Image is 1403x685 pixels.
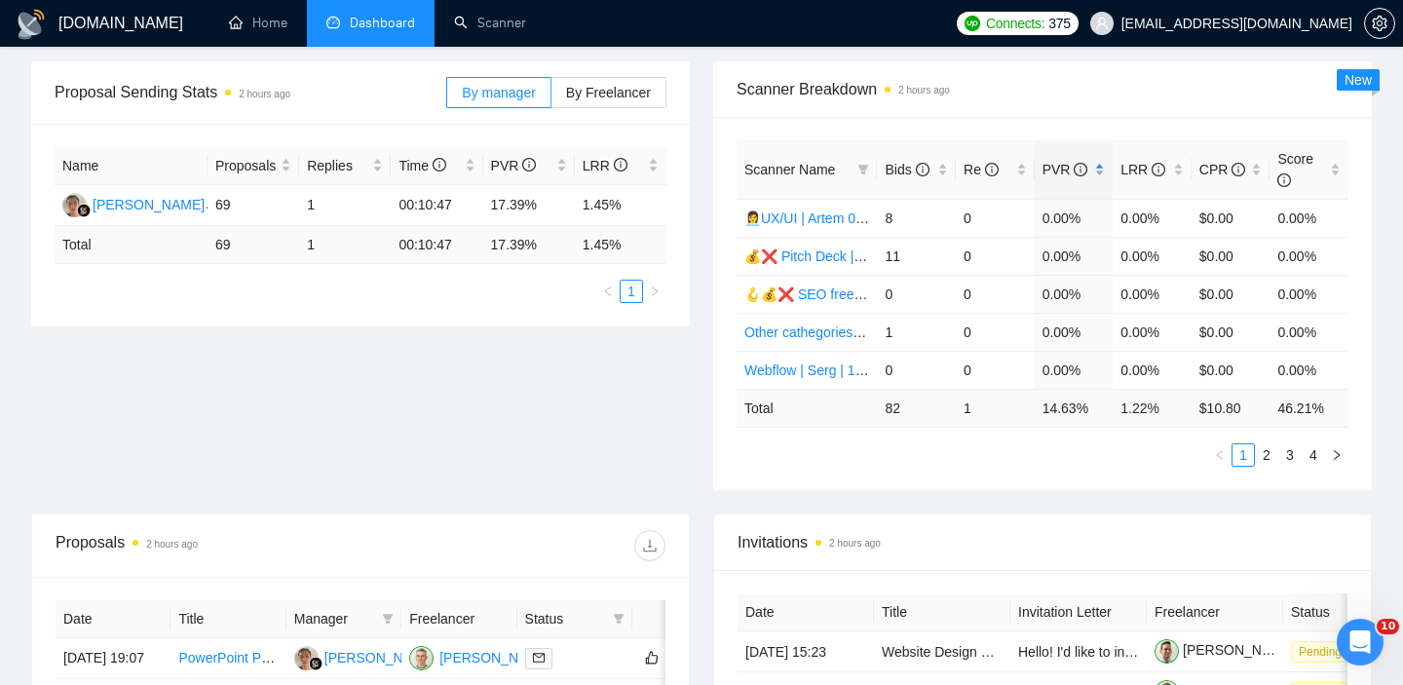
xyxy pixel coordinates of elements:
td: 1.45% [575,185,666,226]
li: Previous Page [596,280,620,303]
span: Replies [307,155,368,176]
span: Score [1277,151,1313,188]
span: CPR [1199,162,1245,177]
span: Time [398,158,445,173]
td: $0.00 [1192,199,1270,237]
td: 0.00% [1270,199,1348,237]
div: Proposals [56,530,360,561]
td: 11 [877,237,956,275]
td: 0 [877,351,956,389]
li: Next Page [643,280,666,303]
span: By Freelancer [566,85,651,100]
td: 1.45 % [575,226,666,264]
th: Name [55,147,208,185]
a: Other cathegories + custom open 💰❌ Pitch Deck | Val | 12.06 16% view [744,324,1190,340]
iframe: Intercom live chat [1337,619,1384,666]
span: Scanner Breakdown [737,77,1348,101]
td: [DATE] 15:23 [738,631,874,672]
a: 🪝💰❌ SEO free Audit | [PERSON_NAME] | 20.11 | "free audit" [744,286,1134,302]
li: 3 [1278,443,1302,467]
a: setting [1364,16,1395,31]
span: Scanner Name [744,162,835,177]
button: like [640,646,664,669]
td: 0.00% [1113,237,1192,275]
img: VB [409,646,434,670]
a: homeHome [229,15,287,31]
td: 8 [877,199,956,237]
td: $0.00 [1192,237,1270,275]
td: 0.00% [1113,275,1192,313]
img: gigradar-bm.png [77,204,91,217]
td: 0 [877,275,956,313]
button: left [1208,443,1232,467]
span: filter [853,155,873,184]
img: logo [16,9,47,40]
a: 👩‍💼UX/UI | Artem 06/05 changed start [744,210,968,226]
td: 14.63 % [1035,389,1114,427]
span: filter [378,604,398,633]
div: [PERSON_NAME] [324,647,436,668]
a: 3 [1279,444,1301,466]
button: left [596,280,620,303]
img: JS [62,193,87,217]
td: $0.00 [1192,275,1270,313]
th: Replies [299,147,391,185]
span: filter [857,164,869,175]
span: Manager [294,608,374,629]
td: 00:10:47 [391,185,482,226]
span: LRR [583,158,627,173]
a: [PERSON_NAME] [1155,642,1295,658]
td: 0 [956,199,1035,237]
td: 0 [956,237,1035,275]
td: 0.00% [1035,237,1114,275]
span: user [1095,17,1109,30]
a: PowerPoint Presentation Design for Business [178,650,453,666]
span: info-circle [985,163,999,176]
th: Freelancer [401,600,516,638]
span: By manager [462,85,535,100]
td: 0.00% [1035,199,1114,237]
img: gigradar-bm.png [309,657,322,670]
span: Pending [1291,641,1349,663]
th: Proposals [208,147,299,185]
div: [PERSON_NAME] [439,647,551,668]
th: Freelancer [1147,593,1283,631]
td: 00:10:47 [391,226,482,264]
a: VB[PERSON_NAME] [409,649,551,665]
span: info-circle [614,158,627,171]
span: 375 [1048,13,1070,34]
a: 4 [1303,444,1324,466]
span: LRR [1120,162,1165,177]
td: 46.21 % [1270,389,1348,427]
td: 0.00% [1035,275,1114,313]
td: [DATE] 19:07 [56,638,171,679]
th: Date [56,600,171,638]
button: setting [1364,8,1395,39]
td: 0.00% [1113,199,1192,237]
span: left [602,285,614,297]
a: Webflow | Serg | 19.11 [744,362,882,378]
span: right [1331,449,1343,461]
span: download [635,538,664,553]
li: 1 [1232,443,1255,467]
td: 0 [956,351,1035,389]
td: 0.00% [1035,351,1114,389]
span: New [1345,72,1372,88]
button: download [634,530,665,561]
span: Proposal Sending Stats [55,80,446,104]
span: like [645,650,659,666]
td: 0 [956,313,1035,351]
a: JS[PERSON_NAME] [294,649,436,665]
span: info-circle [1277,173,1291,187]
td: 0 [956,275,1035,313]
td: Total [737,389,877,427]
span: Status [525,608,605,629]
time: 2 hours ago [829,538,881,549]
td: 69 [208,226,299,264]
td: 1 [956,389,1035,427]
li: 4 [1302,443,1325,467]
td: 1.22 % [1113,389,1192,427]
td: $0.00 [1192,351,1270,389]
li: 1 [620,280,643,303]
td: 0.00% [1113,351,1192,389]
